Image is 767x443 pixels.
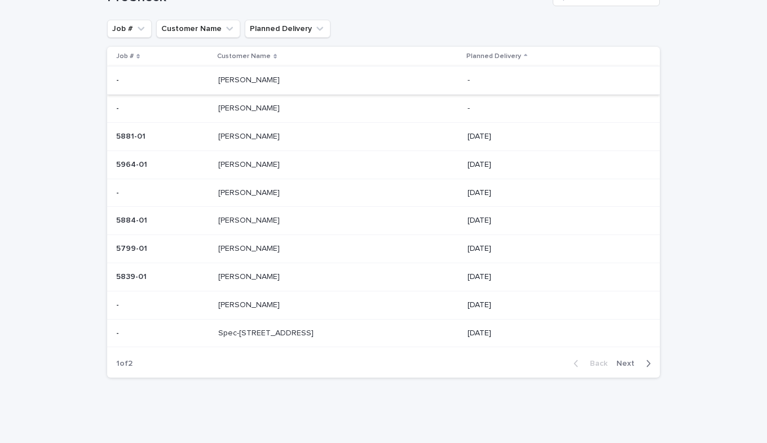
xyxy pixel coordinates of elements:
[218,73,282,85] p: [PERSON_NAME]
[583,360,607,367] span: Back
[218,270,282,282] p: [PERSON_NAME]
[468,272,642,282] p: [DATE]
[218,214,282,225] p: [PERSON_NAME]
[218,130,282,141] p: [PERSON_NAME]
[468,329,642,338] p: [DATE]
[107,291,660,319] tr: -- [PERSON_NAME][PERSON_NAME] [DATE]
[107,95,660,123] tr: -- [PERSON_NAME][PERSON_NAME] -
[468,300,642,310] p: [DATE]
[116,73,121,85] p: -
[218,326,316,338] p: Spec-[STREET_ADDRESS]
[116,326,121,338] p: -
[218,186,282,198] p: [PERSON_NAME]
[116,214,149,225] p: 5884-01
[245,20,330,38] button: Planned Delivery
[107,20,152,38] button: Job #
[468,244,642,254] p: [DATE]
[107,122,660,150] tr: 5881-015881-01 [PERSON_NAME][PERSON_NAME] [DATE]
[116,101,121,113] p: -
[468,160,642,170] p: [DATE]
[116,242,149,254] p: 5799-01
[107,179,660,207] tr: -- [PERSON_NAME][PERSON_NAME] [DATE]
[107,263,660,291] tr: 5839-015839-01 [PERSON_NAME][PERSON_NAME] [DATE]
[107,150,660,179] tr: 5964-015964-01 [PERSON_NAME][PERSON_NAME] [DATE]
[107,207,660,235] tr: 5884-015884-01 [PERSON_NAME][PERSON_NAME] [DATE]
[107,235,660,263] tr: 5799-015799-01 [PERSON_NAME][PERSON_NAME] [DATE]
[116,270,149,282] p: 5839-01
[116,158,149,170] p: 5964-01
[217,50,271,63] p: Customer Name
[565,358,612,369] button: Back
[116,298,121,310] p: -
[468,188,642,198] p: [DATE]
[218,101,282,113] p: [PERSON_NAME]
[218,298,282,310] p: [PERSON_NAME]
[468,104,642,113] p: -
[107,67,660,95] tr: -- [PERSON_NAME][PERSON_NAME] -
[466,50,521,63] p: Planned Delivery
[116,130,148,141] p: 5881-01
[116,50,134,63] p: Job #
[468,76,642,85] p: -
[468,216,642,225] p: [DATE]
[107,350,142,378] p: 1 of 2
[107,319,660,347] tr: -- Spec-[STREET_ADDRESS]Spec-[STREET_ADDRESS] [DATE]
[616,360,641,367] span: Next
[612,358,660,369] button: Next
[116,186,121,198] p: -
[218,158,282,170] p: [PERSON_NAME]
[468,132,642,141] p: [DATE]
[156,20,240,38] button: Customer Name
[218,242,282,254] p: [PERSON_NAME]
